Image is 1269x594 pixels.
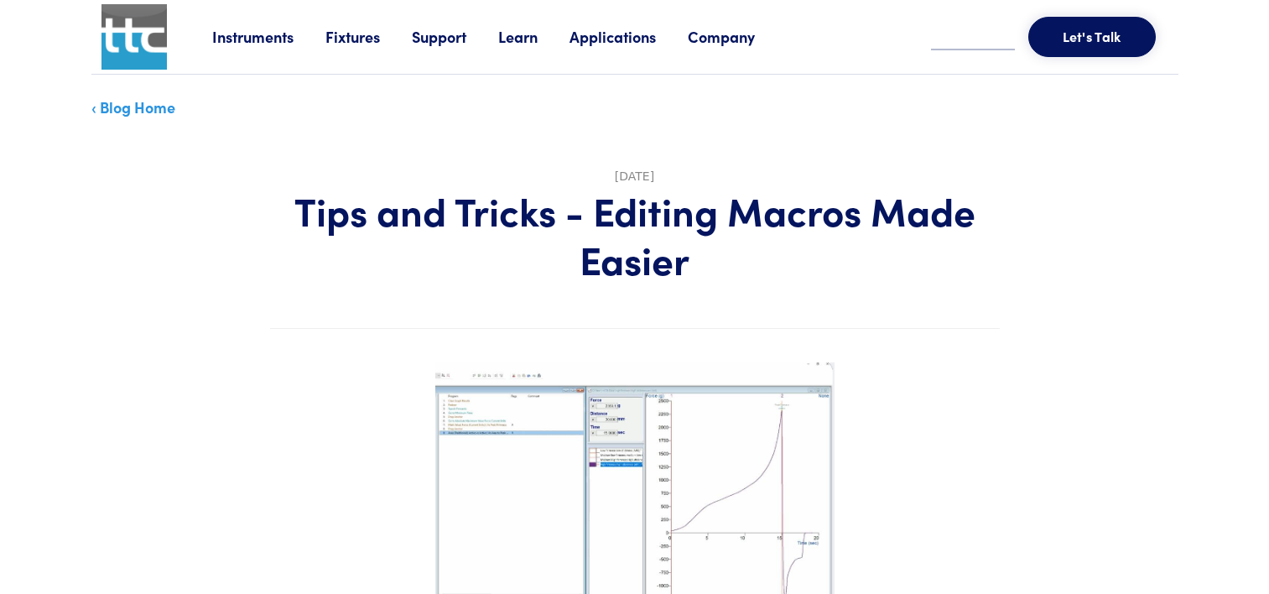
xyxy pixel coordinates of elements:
[412,26,498,47] a: Support
[615,169,654,183] time: [DATE]
[325,26,412,47] a: Fixtures
[498,26,569,47] a: Learn
[101,4,167,70] img: ttc_logo_1x1_v1.0.png
[688,26,787,47] a: Company
[91,96,175,117] a: ‹ Blog Home
[270,186,1000,283] h1: Tips and Tricks - Editing Macros Made Easier
[569,26,688,47] a: Applications
[212,26,325,47] a: Instruments
[1028,17,1156,57] button: Let's Talk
